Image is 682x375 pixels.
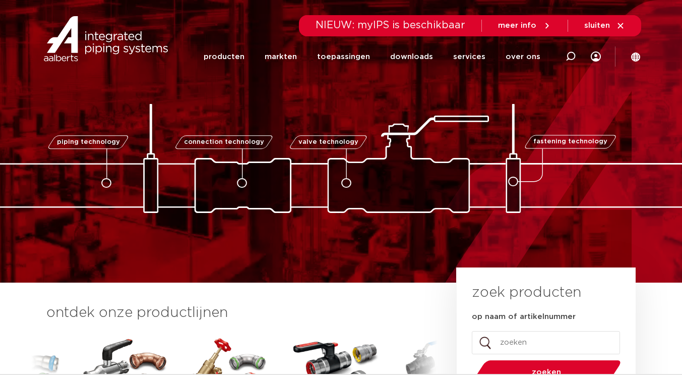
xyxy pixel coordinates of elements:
span: meer info [498,22,536,29]
a: sluiten [584,21,625,30]
input: zoeken [472,331,620,354]
span: fastening technology [533,139,607,145]
a: downloads [390,36,433,77]
span: NIEUW: myIPS is beschikbaar [316,20,465,30]
span: sluiten [584,22,610,29]
div: my IPS [591,36,601,77]
nav: Menu [204,36,540,77]
a: toepassingen [317,36,370,77]
label: op naam of artikelnummer [472,312,576,322]
h3: ontdek onze productlijnen [46,303,422,323]
a: services [453,36,485,77]
a: producten [204,36,244,77]
a: meer info [498,21,551,30]
span: valve technology [298,139,358,145]
a: markten [265,36,297,77]
span: piping technology [57,139,120,145]
a: over ons [506,36,540,77]
span: connection technology [183,139,264,145]
h3: zoek producten [472,283,581,303]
